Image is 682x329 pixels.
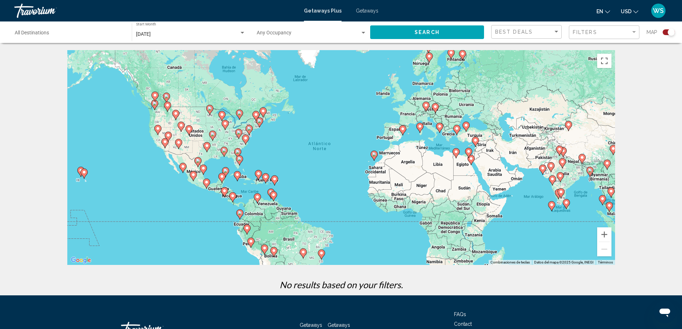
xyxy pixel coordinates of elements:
[573,29,597,35] span: Filters
[356,8,378,14] a: Getaways
[598,260,613,264] a: Términos
[490,260,530,265] button: Combinaciones de teclas
[597,242,611,256] button: Reducir
[370,25,484,39] button: Search
[136,31,151,37] span: [DATE]
[415,30,440,35] span: Search
[300,322,322,328] a: Getaways
[653,300,676,323] iframe: Botón para iniciar la ventana de mensajería
[597,54,611,68] button: Cambiar a la vista en pantalla completa
[14,4,297,18] a: Travorium
[69,256,93,265] img: Google
[621,9,632,14] span: USD
[454,321,472,327] a: Contact
[454,311,466,317] a: FAQs
[304,8,342,14] a: Getaways Plus
[596,6,610,16] button: Change language
[495,29,533,35] span: Best Deals
[64,279,619,290] p: No results based on your filters.
[653,7,664,14] span: WS
[69,256,93,265] a: Abre esta zona en Google Maps (se abre en una nueva ventana)
[569,25,639,40] button: Filter
[647,27,657,37] span: Map
[621,6,638,16] button: Change currency
[534,260,594,264] span: Datos del mapa ©2025 Google, INEGI
[495,29,560,35] mat-select: Sort by
[597,227,611,242] button: Ampliar
[596,9,603,14] span: en
[649,3,668,18] button: User Menu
